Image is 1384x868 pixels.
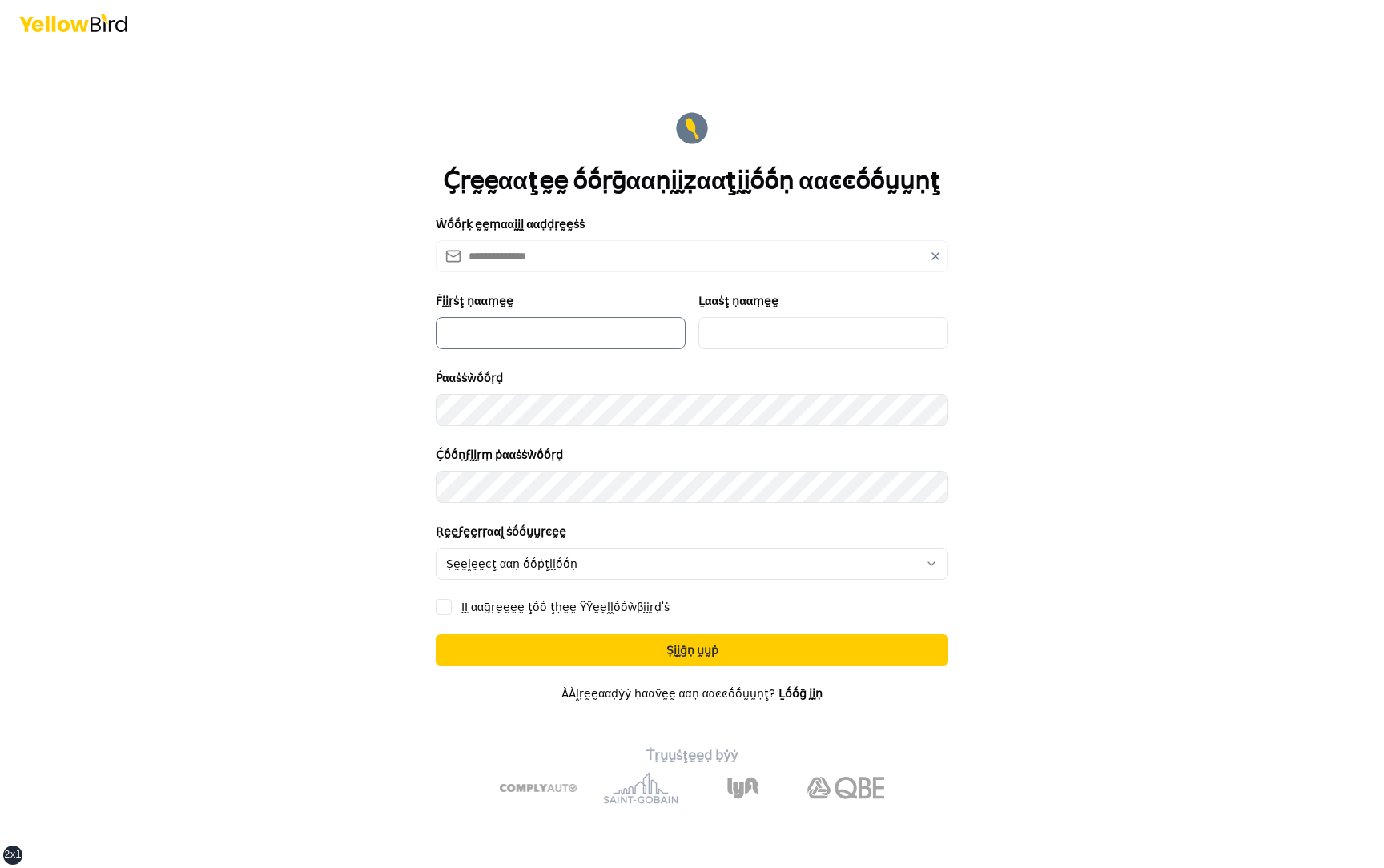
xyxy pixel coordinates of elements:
button: Ṣḭḭḡṇ ṵṵṗ [436,634,948,666]
p: ÀÀḽṛḛḛααḍẏẏ ḥααṽḛḛ ααṇ ααͼͼṓṓṵṵṇţ? [436,685,948,701]
label: Ŵṓṓṛḳ ḛḛṃααḭḭḽ ααḍḍṛḛḛṡṡ [436,216,585,232]
div: 2xl [4,849,22,862]
label: Ḟḭḭṛṡţ ṇααṃḛḛ [436,293,513,309]
a: Ḻṓṓḡ ḭḭṇ [778,685,823,701]
p: Ṫṛṵṵṡţḛḛḍ ḅẏẏ [436,746,948,766]
label: Ṛḛḛϝḛḛṛṛααḽ ṡṓṓṵṵṛͼḛḛ [436,524,566,540]
label: Ḉṓṓṇϝḭḭṛṃ ṗααṡṡẁṓṓṛḍ [436,447,563,463]
h1: Ḉṛḛḛααţḛḛ ṓṓṛḡααṇḭḭẓααţḭḭṓṓṇ ααͼͼṓṓṵṵṇţ [443,167,942,195]
label: Ḻααṡţ ṇααṃḛḛ [698,293,778,309]
label: Ṕααṡṡẁṓṓṛḍ [436,370,503,386]
label: ḬḬ ααḡṛḛḛḛḛ ţṓṓ ţḥḛḛ ŶŶḛḛḽḽṓṓẁβḭḭṛḍ'ṡ [461,601,670,613]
